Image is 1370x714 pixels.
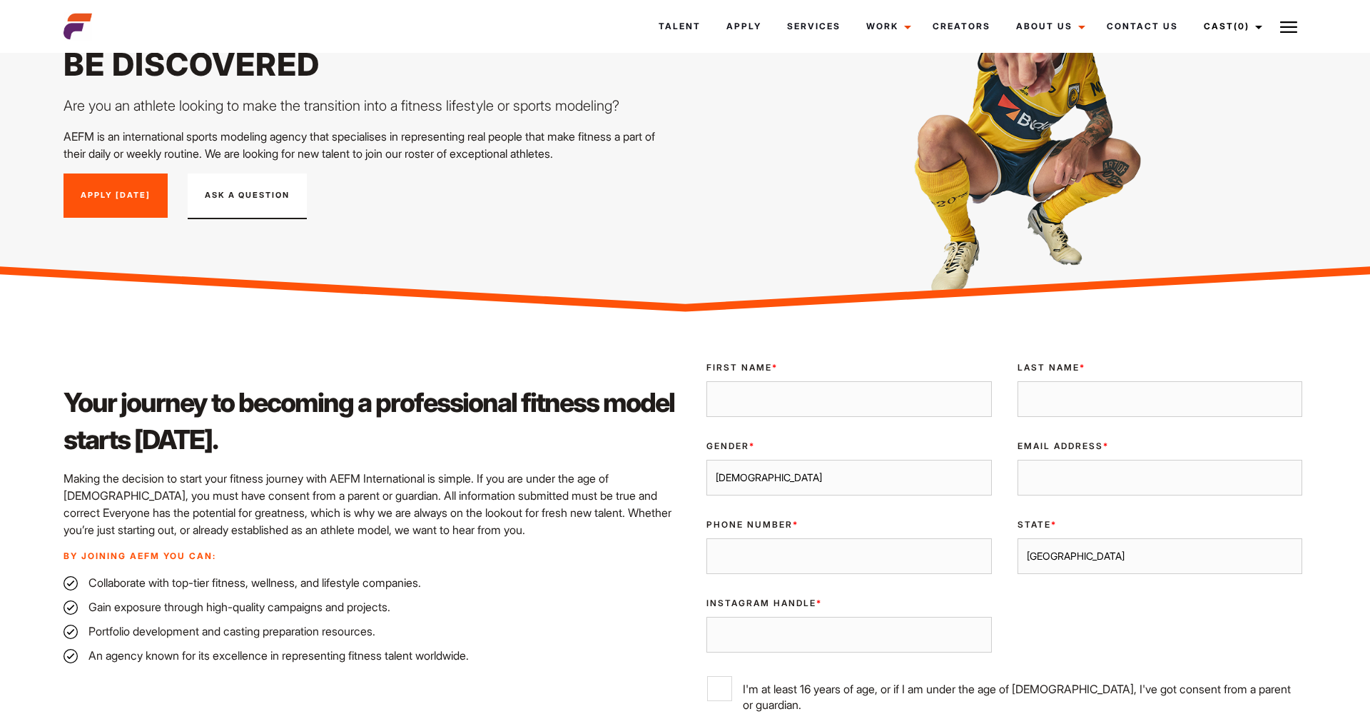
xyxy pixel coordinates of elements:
[1280,19,1297,36] img: Burger icon
[1018,361,1303,374] label: Last Name
[64,470,676,538] p: Making the decision to start your fitness journey with AEFM International is simple. If you are u...
[64,623,676,640] li: Portfolio development and casting preparation resources.
[1094,7,1191,46] a: Contact Us
[64,128,676,162] p: AEFM is an international sports modeling agency that specialises in representing real people that...
[64,45,676,84] h1: Be Discovered
[64,95,676,116] p: Are you an athlete looking to make the transition into a fitness lifestyle or sports modeling?
[1234,21,1249,31] span: (0)
[646,7,714,46] a: Talent
[706,518,992,531] label: Phone Number
[64,384,676,458] h2: Your journey to becoming a professional fitness model starts [DATE].
[1191,7,1271,46] a: Cast(0)
[1003,7,1094,46] a: About Us
[707,676,1301,713] label: I'm at least 16 years of age, or if I am under the age of [DEMOGRAPHIC_DATA], I've got consent fr...
[1018,518,1303,531] label: State
[64,12,92,41] img: cropped-aefm-brand-fav-22-square.png
[1018,440,1303,453] label: Email Address
[64,574,676,591] li: Collaborate with top-tier fitness, wellness, and lifestyle companies.
[188,174,307,219] button: Ask A Question
[920,7,1003,46] a: Creators
[853,7,920,46] a: Work
[706,597,992,610] label: Instagram Handle
[64,598,676,615] li: Gain exposure through high-quality campaigns and projects.
[64,550,676,563] p: By joining AEFM you can:
[706,440,992,453] label: Gender
[774,7,853,46] a: Services
[64,647,676,664] li: An agency known for its excellence in representing fitness talent worldwide.
[64,174,168,218] a: Apply [DATE]
[706,361,992,374] label: First Name
[707,676,732,701] input: I'm at least 16 years of age, or if I am under the age of [DEMOGRAPHIC_DATA], I've got consent fr...
[714,7,774,46] a: Apply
